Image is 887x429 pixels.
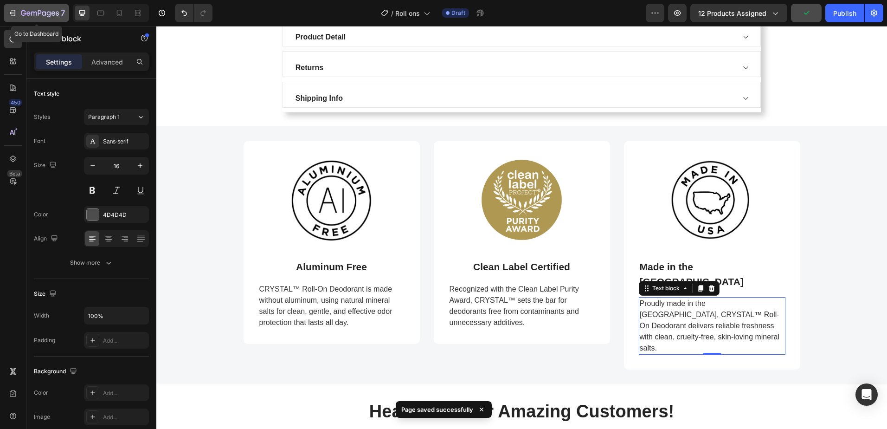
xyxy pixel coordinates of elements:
[401,405,473,414] p: Page saved successfully
[156,26,887,429] iframe: Design area
[391,8,393,18] span: /
[103,413,147,422] div: Add...
[483,273,623,326] span: Proudly made in the [GEOGRAPHIC_DATA], CRYSTAL™ Roll-On Deodorant delivers reliable freshness wit...
[91,57,123,67] p: Advanced
[84,109,149,125] button: Paragraph 1
[34,233,60,245] div: Align
[482,271,629,329] div: Rich Text Editor. Editing area: main
[698,8,766,18] span: 12 products assigned
[855,383,878,406] div: Open Intercom Messenger
[34,336,55,344] div: Padding
[317,234,414,248] p: Clean Label Certified
[34,413,50,421] div: Image
[833,8,856,18] div: Publish
[451,9,465,17] span: Draft
[34,210,48,219] div: Color
[34,159,58,172] div: Size
[690,4,787,22] button: 12 products assigned
[825,4,864,22] button: Publish
[395,8,420,18] span: Roll ons
[175,4,212,22] div: Undo/Redo
[103,137,147,146] div: Sans-serif
[103,337,147,345] div: Add...
[4,4,69,22] button: 7
[34,365,79,378] div: Background
[61,7,65,19] p: 7
[34,137,45,145] div: Font
[34,113,50,121] div: Styles
[293,259,423,300] span: Recognized with the Clean Label Purity Award, CRYSTAL™ sets the bar for deodorants free from cont...
[34,254,149,271] button: Show more
[103,389,147,397] div: Add...
[46,57,72,67] p: Settings
[45,33,124,44] p: Text block
[88,113,120,121] span: Paragraph 1
[70,258,113,267] div: Show more
[483,234,628,263] p: Made in the [GEOGRAPHIC_DATA]
[512,130,600,218] img: Alt Image
[7,373,724,398] h2: Hear From Our Amazing Customers!
[84,307,148,324] input: Auto
[34,90,59,98] div: Text style
[34,389,48,397] div: Color
[34,312,49,320] div: Width
[103,211,147,219] div: 4D4D4D
[321,130,410,218] img: Alt Image
[9,99,22,106] div: 450
[7,170,22,177] div: Beta
[494,258,525,266] div: Text block
[34,288,58,300] div: Size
